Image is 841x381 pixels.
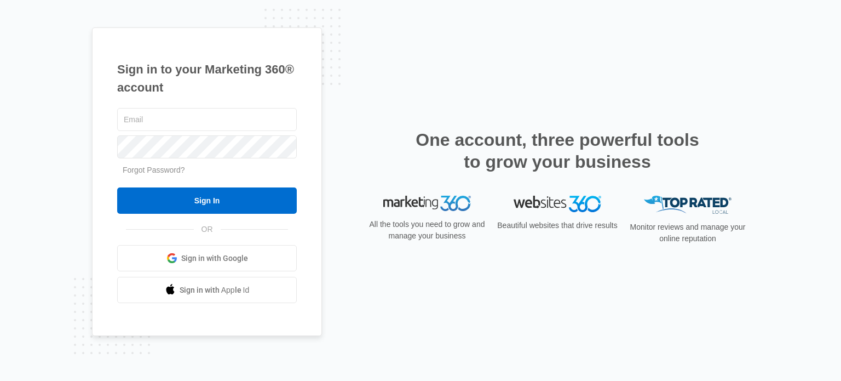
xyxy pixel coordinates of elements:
span: Sign in with Google [181,253,248,264]
img: Marketing 360 [383,196,471,211]
p: Beautiful websites that drive results [496,220,619,231]
h1: Sign in to your Marketing 360® account [117,60,297,96]
input: Email [117,108,297,131]
a: Sign in with Apple Id [117,277,297,303]
span: OR [194,224,221,235]
p: All the tools you need to grow and manage your business [366,219,488,242]
a: Forgot Password? [123,166,185,174]
span: Sign in with Apple Id [180,285,250,296]
img: Websites 360 [514,196,601,212]
img: Top Rated Local [644,196,731,214]
input: Sign In [117,187,297,214]
h2: One account, three powerful tools to grow your business [412,129,702,173]
a: Sign in with Google [117,245,297,271]
p: Monitor reviews and manage your online reputation [626,221,749,244]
